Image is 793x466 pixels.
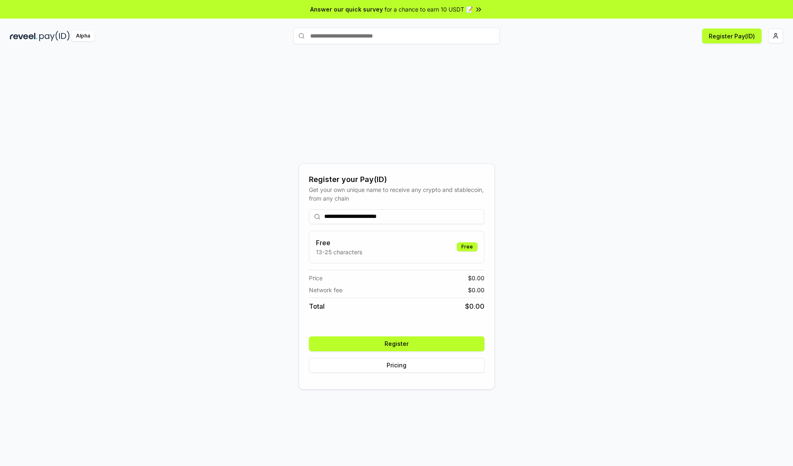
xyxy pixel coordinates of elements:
[316,248,362,256] p: 13-25 characters
[309,336,484,351] button: Register
[309,274,323,282] span: Price
[309,174,484,185] div: Register your Pay(ID)
[309,286,342,294] span: Network fee
[309,185,484,203] div: Get your own unique name to receive any crypto and stablecoin, from any chain
[39,31,70,41] img: pay_id
[316,238,362,248] h3: Free
[309,301,325,311] span: Total
[468,274,484,282] span: $ 0.00
[468,286,484,294] span: $ 0.00
[385,5,473,14] span: for a chance to earn 10 USDT 📝
[465,301,484,311] span: $ 0.00
[310,5,383,14] span: Answer our quick survey
[702,28,762,43] button: Register Pay(ID)
[457,242,477,251] div: Free
[10,31,38,41] img: reveel_dark
[309,358,484,373] button: Pricing
[71,31,95,41] div: Alpha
